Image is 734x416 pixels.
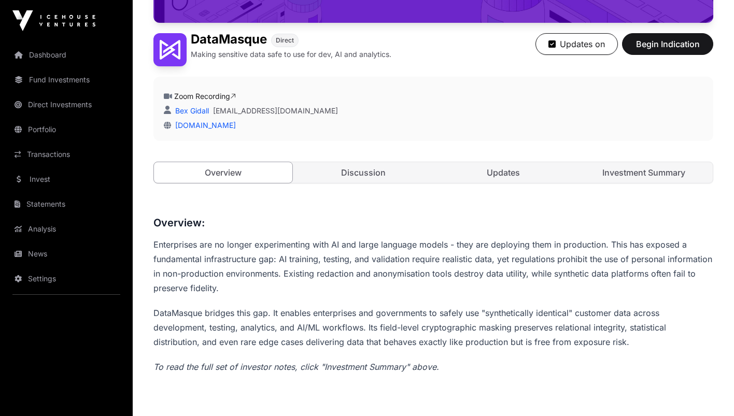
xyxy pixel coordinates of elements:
button: Begin Indication [622,33,713,55]
span: Begin Indication [635,38,700,50]
iframe: Chat Widget [682,366,734,416]
a: Portfolio [8,118,124,141]
span: Direct [276,36,294,45]
a: Direct Investments [8,93,124,116]
a: Overview [153,162,293,183]
a: News [8,242,124,265]
img: DataMasque [153,33,187,66]
img: Icehouse Ventures Logo [12,10,95,31]
em: To read the full set of investor notes, click "Investment Summary" above. [153,362,439,372]
nav: Tabs [154,162,713,183]
a: Bex Gidall [173,106,209,115]
a: Analysis [8,218,124,240]
a: [DOMAIN_NAME] [171,121,236,130]
a: Transactions [8,143,124,166]
a: Investment Summary [575,162,713,183]
a: Invest [8,168,124,191]
p: DataMasque bridges this gap. It enables enterprises and governments to safely use "synthetically ... [153,306,713,349]
h1: DataMasque [191,33,267,47]
a: Fund Investments [8,68,124,91]
a: Settings [8,267,124,290]
a: [EMAIL_ADDRESS][DOMAIN_NAME] [213,106,338,116]
p: Making sensitive data safe to use for dev, AI and analytics. [191,49,391,60]
a: Updates [434,162,573,183]
h3: Overview: [153,214,713,231]
a: Zoom Recording [174,92,236,101]
a: Statements [8,193,124,216]
p: Enterprises are no longer experimenting with AI and large language models - they are deploying th... [153,237,713,295]
a: Begin Indication [622,44,713,54]
a: Dashboard [8,44,124,66]
a: Discussion [294,162,433,183]
button: Updates on [535,33,618,55]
